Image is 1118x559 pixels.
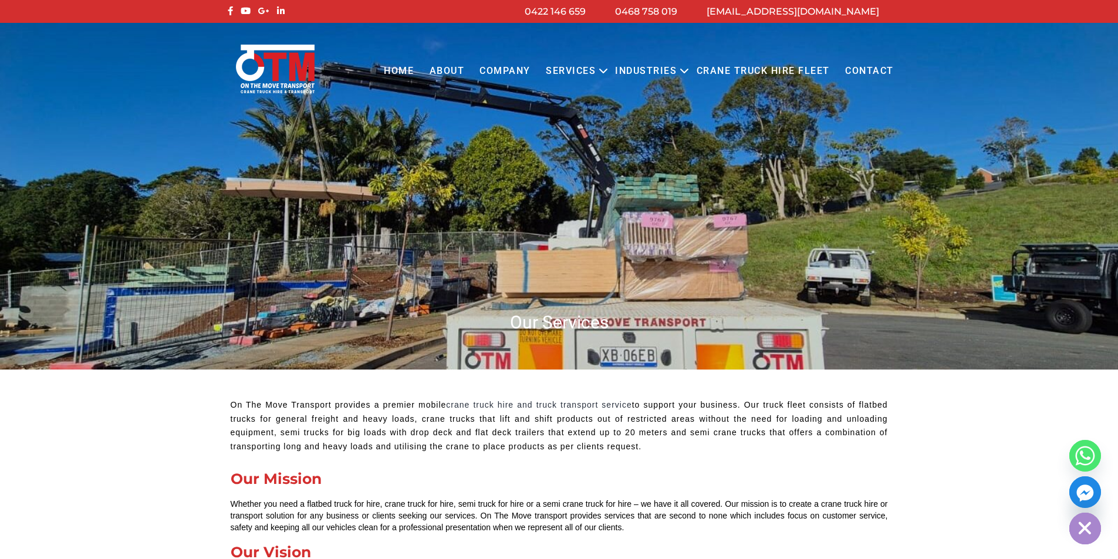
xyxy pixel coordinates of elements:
a: Crane Truck Hire Fleet [688,55,837,87]
a: Home [376,55,421,87]
a: COMPANY [472,55,538,87]
a: [EMAIL_ADDRESS][DOMAIN_NAME] [707,6,879,17]
div: Whether you need a flatbed truck for hire, crane truck for hire, semi truck for hire or a semi cr... [231,498,888,533]
a: 0468 758 019 [615,6,677,17]
h1: Our Services [225,311,894,334]
img: Otmtransport [234,43,317,94]
a: About [421,55,472,87]
a: Contact [837,55,901,87]
div: Our Mission [231,472,888,486]
a: 0422 146 659 [525,6,586,17]
a: Industries [607,55,684,87]
a: Facebook_Messenger [1069,476,1101,508]
p: On The Move Transport provides a premier mobile to support your business. Our truck fleet consist... [231,398,888,454]
a: crane truck hire and truck transport service [446,400,631,409]
a: Whatsapp [1069,440,1101,472]
a: Services [538,55,603,87]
